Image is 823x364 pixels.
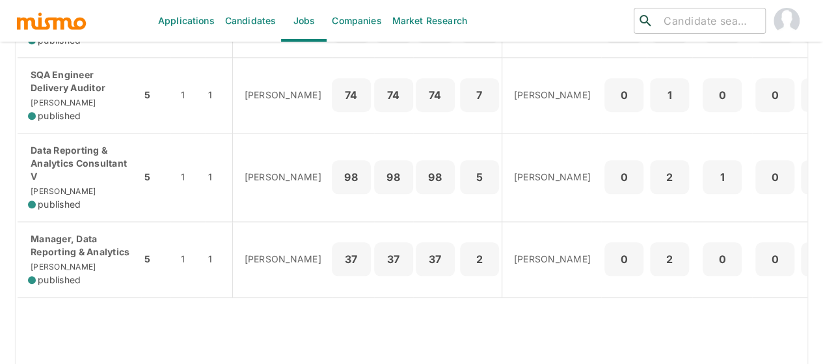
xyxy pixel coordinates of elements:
span: published [38,273,81,287]
td: 5 [141,221,170,297]
p: 98 [379,168,408,186]
td: 1 [170,57,205,133]
td: 1 [205,221,232,297]
p: 0 [761,168,789,186]
p: [PERSON_NAME] [245,89,321,102]
p: 37 [379,250,408,268]
p: 1 [655,86,684,104]
p: 5 [465,168,494,186]
p: [PERSON_NAME] [514,89,591,102]
td: 1 [170,221,205,297]
p: 74 [337,86,366,104]
p: Manager, Data Reporting & Analytics [28,232,131,259]
td: 1 [205,133,232,221]
td: 1 [205,57,232,133]
span: [PERSON_NAME] [28,186,96,196]
p: 98 [337,168,366,186]
p: 2 [655,250,684,268]
span: published [38,198,81,211]
img: Maia Reyes [774,8,800,34]
p: 2 [655,168,684,186]
p: [PERSON_NAME] [245,171,321,184]
p: 0 [708,86,736,104]
p: [PERSON_NAME] [245,253,321,266]
td: 5 [141,133,170,221]
span: published [38,109,81,122]
p: 2 [465,250,494,268]
span: [PERSON_NAME] [28,262,96,272]
p: 37 [421,250,450,268]
img: logo [16,11,87,31]
p: 74 [421,86,450,104]
p: 0 [610,86,638,104]
input: Candidate search [658,12,760,30]
p: 0 [610,168,638,186]
span: [PERSON_NAME] [28,98,96,107]
p: SQA Engineer Delivery Auditor [28,68,131,94]
p: Data Reporting & Analytics Consultant V [28,144,131,183]
p: 7 [465,86,494,104]
p: 98 [421,168,450,186]
p: 1 [708,168,736,186]
p: 74 [379,86,408,104]
p: [PERSON_NAME] [514,171,591,184]
p: 0 [610,250,638,268]
p: 0 [708,250,736,268]
p: [PERSON_NAME] [514,253,591,266]
p: 0 [761,250,789,268]
td: 5 [141,57,170,133]
p: 0 [761,86,789,104]
td: 1 [170,133,205,221]
p: 37 [337,250,366,268]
